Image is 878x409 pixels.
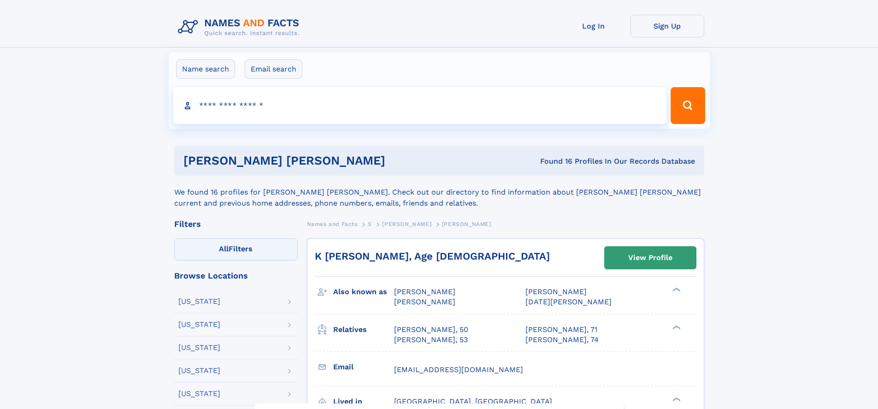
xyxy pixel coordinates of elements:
a: View Profile [605,247,696,269]
div: [US_STATE] [178,298,220,305]
button: Search Button [671,87,705,124]
span: S [368,221,372,227]
span: [PERSON_NAME] [525,287,587,296]
label: Name search [176,59,235,79]
div: [US_STATE] [178,367,220,374]
div: View Profile [628,247,672,268]
span: [PERSON_NAME] [442,221,491,227]
h3: Also known as [333,284,394,300]
div: Found 16 Profiles In Our Records Database [463,156,695,166]
h3: Email [333,359,394,375]
h3: Relatives [333,322,394,338]
span: [DATE][PERSON_NAME] [525,297,612,306]
div: ❯ [670,287,681,293]
span: [PERSON_NAME] [394,297,455,306]
a: [PERSON_NAME], 50 [394,325,468,335]
span: [PERSON_NAME] [382,221,431,227]
label: Email search [245,59,302,79]
a: [PERSON_NAME], 71 [525,325,597,335]
div: Browse Locations [174,272,298,280]
input: search input [173,87,667,124]
a: [PERSON_NAME] [382,218,431,230]
label: Filters [174,238,298,261]
span: All [219,244,229,253]
a: Log In [557,15,631,37]
div: [US_STATE] [178,321,220,328]
img: Logo Names and Facts [174,15,307,40]
div: We found 16 profiles for [PERSON_NAME] [PERSON_NAME]. Check out our directory to find information... [174,176,704,209]
h1: [PERSON_NAME] [PERSON_NAME] [183,155,463,166]
a: Sign Up [631,15,704,37]
a: Names and Facts [307,218,358,230]
span: [GEOGRAPHIC_DATA], [GEOGRAPHIC_DATA] [394,397,552,406]
span: [PERSON_NAME] [394,287,455,296]
div: ❯ [670,324,681,330]
a: [PERSON_NAME], 53 [394,335,468,345]
a: K [PERSON_NAME], Age [DEMOGRAPHIC_DATA] [315,250,550,262]
a: S [368,218,372,230]
span: [EMAIL_ADDRESS][DOMAIN_NAME] [394,365,523,374]
div: ❯ [670,396,681,402]
div: Filters [174,220,298,228]
a: [PERSON_NAME], 74 [525,335,599,345]
div: [US_STATE] [178,390,220,397]
div: [US_STATE] [178,344,220,351]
